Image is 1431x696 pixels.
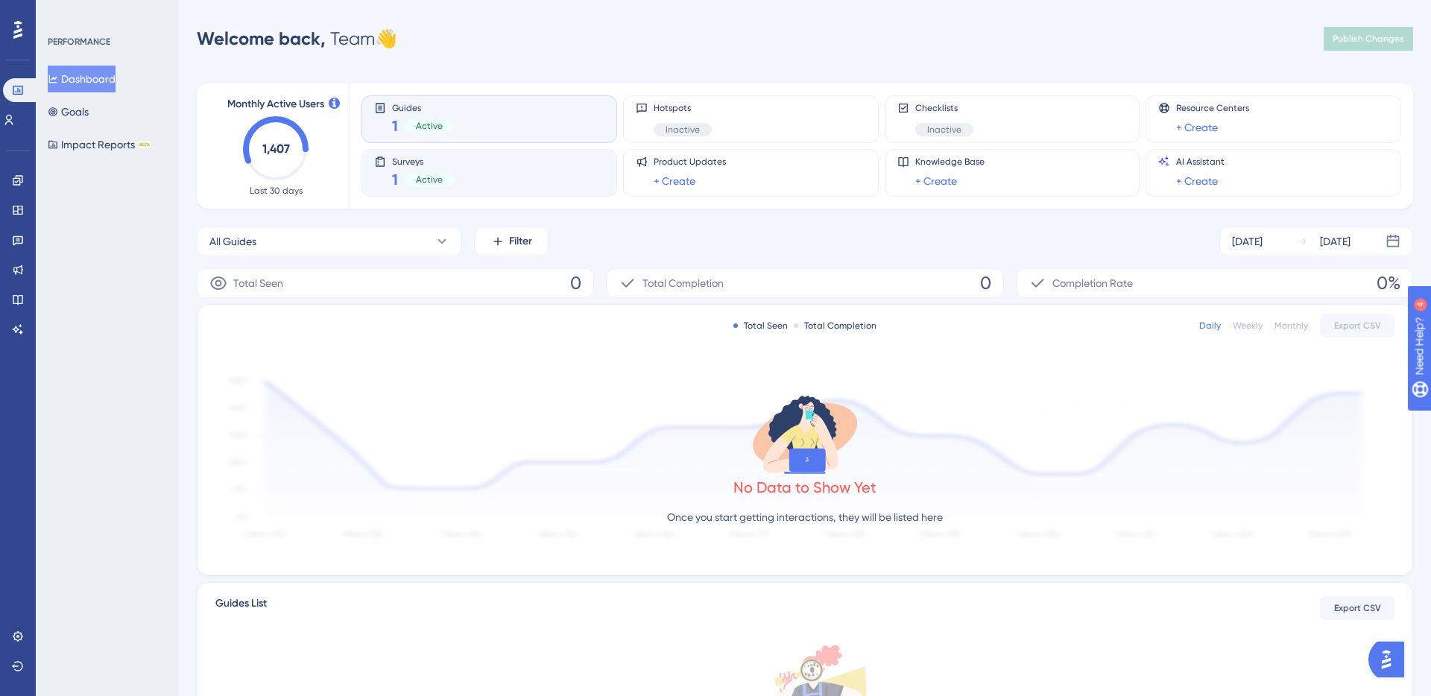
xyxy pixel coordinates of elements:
[1368,637,1413,682] iframe: UserGuiding AI Assistant Launcher
[48,66,116,92] button: Dashboard
[48,98,89,125] button: Goals
[392,169,398,190] span: 1
[733,320,788,332] div: Total Seen
[227,95,324,113] span: Monthly Active Users
[654,156,726,168] span: Product Updates
[1334,602,1381,614] span: Export CSV
[927,124,961,136] span: Inactive
[980,271,991,295] span: 0
[209,232,256,250] span: All Guides
[1274,320,1308,332] div: Monthly
[915,102,973,114] span: Checklists
[1377,271,1400,295] span: 0%
[654,172,695,190] a: + Create
[667,508,943,526] p: Once you start getting interactions, they will be listed here
[197,28,326,49] span: Welcome back,
[1199,320,1221,332] div: Daily
[392,156,455,166] span: Surveys
[642,274,724,292] span: Total Completion
[915,172,957,190] a: + Create
[1176,118,1218,136] a: + Create
[138,141,151,148] div: BETA
[392,116,398,136] span: 1
[48,36,110,48] div: PERFORMANCE
[215,595,267,621] span: Guides List
[1052,274,1133,292] span: Completion Rate
[570,271,581,295] span: 0
[197,27,397,51] div: Team 👋
[197,227,462,256] button: All Guides
[1320,314,1394,338] button: Export CSV
[666,124,700,136] span: Inactive
[509,232,532,250] span: Filter
[733,477,876,498] div: No Data to Show Yet
[1176,102,1249,114] span: Resource Centers
[915,156,985,168] span: Knowledge Base
[250,185,303,197] span: Last 30 days
[1320,232,1351,250] div: [DATE]
[1233,320,1263,332] div: Weekly
[416,174,443,186] span: Active
[104,7,108,19] div: 4
[1320,596,1394,620] button: Export CSV
[1333,33,1404,45] span: Publish Changes
[474,227,549,256] button: Filter
[1232,232,1263,250] div: [DATE]
[35,4,93,22] span: Need Help?
[1324,27,1413,51] button: Publish Changes
[48,131,151,158] button: Impact ReportsBETA
[262,142,290,156] text: 1,407
[416,120,443,132] span: Active
[654,102,712,114] span: Hotspots
[1176,172,1218,190] a: + Create
[794,320,876,332] div: Total Completion
[233,274,283,292] span: Total Seen
[1334,320,1381,332] span: Export CSV
[1176,156,1225,168] span: AI Assistant
[392,102,455,113] span: Guides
